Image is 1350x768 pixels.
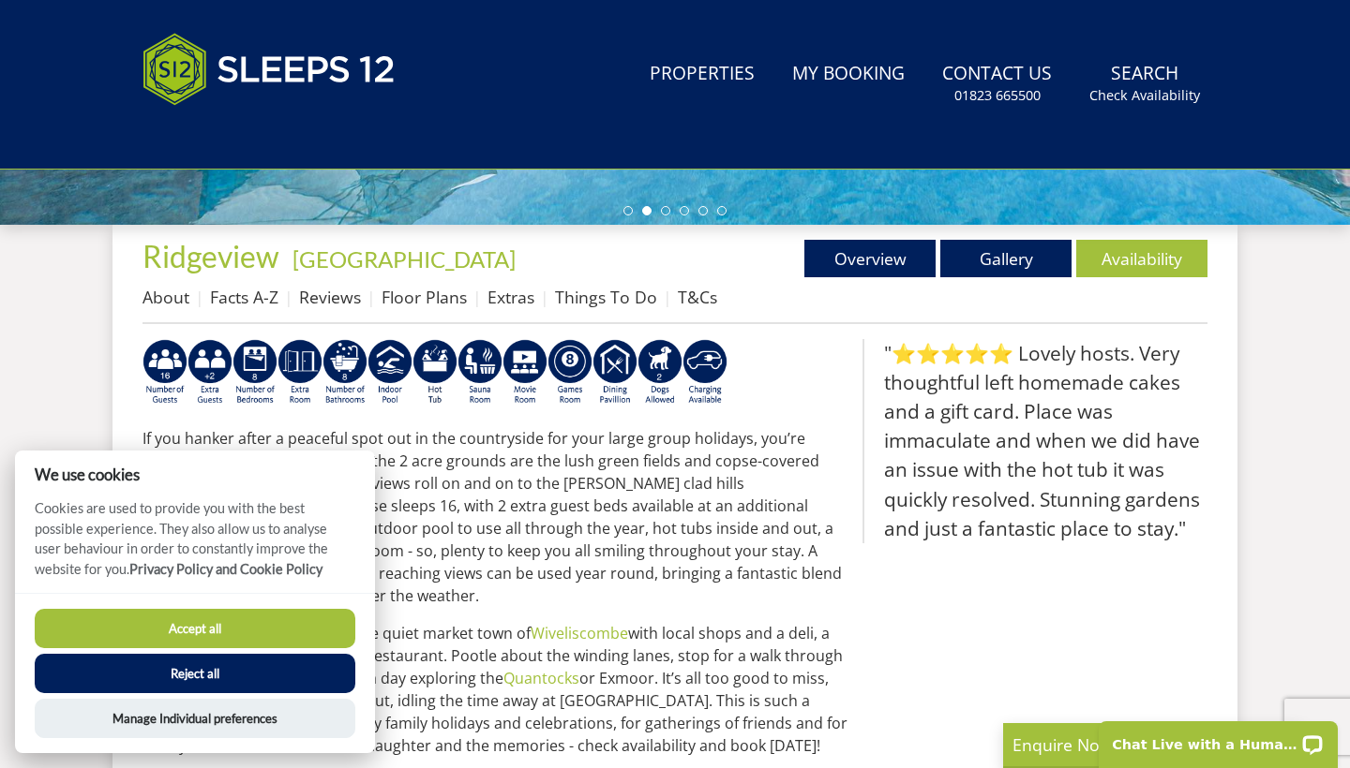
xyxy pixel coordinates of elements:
[592,339,637,406] img: AD_4nXe8PVeu-ttKgEowsyQ8vqSJauw5bd-fwXy7TJb7wuBBIt-jLi-5pf3dFJkja0xNalNQwOm2NLzX8bs4PPiSoB-zBemwT...
[232,339,277,406] img: AD_4nXe1XpTIAEHoz5nwg3FCfZpKQDpRv3p1SxNSYWA7LaRp_HGF3Dt8EJSQLVjcZO3YeF2IOuV2C9mjk8Bx5AyTaMC9IedN7...
[292,245,516,273] a: [GEOGRAPHIC_DATA]
[1076,240,1207,277] a: Availability
[1012,732,1294,757] p: Enquire Now
[129,561,322,577] a: Privacy Policy and Cookie Policy
[15,465,375,483] h2: We use cookies
[1082,53,1207,114] a: SearchCheck Availability
[935,53,1059,114] a: Contact Us01823 665500
[15,498,375,593] p: Cookies are used to provide you with the best possible experience. They also allow us to analyse ...
[142,22,396,116] img: Sleeps 12
[35,699,355,738] button: Manage Individual preferences
[940,240,1072,277] a: Gallery
[35,609,355,648] button: Accept all
[785,53,912,96] a: My Booking
[142,339,187,406] img: AD_4nXddy2fBxqJx_hIq1w2QN3-ch0Rp4cUUFNVyUfMEA9ii8QBSxLGN7i1AN7GFNJ_TlyX6zRLIUE4ZlTMDMlFDCex0-8QJa...
[503,668,579,688] a: Quantocks
[142,238,285,274] a: Ridgeview
[502,339,547,406] img: AD_4nXf5HeMvqMpcZ0fO9nf7YF2EIlv0l3oTPRmiQvOQ93g4dO1Y4zXKGJcBE5M2T8mhAf-smX-gudfzQQnK9-uH4PEbWu2YP...
[637,339,682,406] img: AD_4nXe7_8LrJK20fD9VNWAdfykBvHkWcczWBt5QOadXbvIwJqtaRaRf-iI0SeDpMmH1MdC9T1Vy22FMXzzjMAvSuTB5cJ7z5...
[367,339,412,406] img: AD_4nXei2dp4L7_L8OvME76Xy1PUX32_NMHbHVSts-g-ZAVb8bILrMcUKZI2vRNdEqfWP017x6NFeUMZMqnp0JYknAB97-jDN...
[299,286,361,308] a: Reviews
[187,339,232,406] img: AD_4nXeP6WuvG491uY6i5ZIMhzz1N248Ei-RkDHdxvvjTdyF2JXhbvvI0BrTCyeHgyWBEg8oAgd1TvFQIsSlzYPCTB7K21VoI...
[133,127,330,143] iframe: Customer reviews powered by Trustpilot
[142,427,847,607] p: If you hanker after a peaceful spot out in the countryside for your large group holidays, you’re ...
[954,86,1041,105] small: 01823 665500
[210,286,278,308] a: Facts A-Z
[35,654,355,693] button: Reject all
[457,339,502,406] img: AD_4nXdjbGEeivCGLLmyT_JEP7bTfXsjgyLfnLszUAQeQ4RcokDYHVBt5R8-zTDbAVICNoGv1Dwc3nsbUb1qR6CAkrbZUeZBN...
[1089,86,1200,105] small: Check Availability
[1087,709,1350,768] iframe: LiveChat chat widget
[862,339,1207,543] blockquote: "⭐⭐⭐⭐⭐ Lovely hosts. Very thoughtful left homemade cakes and a gift card. Place was immaculate an...
[142,286,189,308] a: About
[322,339,367,406] img: AD_4nXeSy_ezNaf9sJqoOmeAJQ_sU1Ho5UpupEkYzw7tHtozneMZ7Zkr4iNmRH1487AnxWn3721wSy90Nvo5msnX7UB0z40sS...
[142,238,279,274] span: Ridgeview
[804,240,936,277] a: Overview
[142,622,847,757] p: Only a couple of miles away is the quiet market town of with local shops and a deli, a very good ...
[531,623,628,643] a: Wiveliscombe
[555,286,657,308] a: Things To Do
[382,286,467,308] a: Floor Plans
[285,245,516,273] span: -
[678,286,717,308] a: T&Cs
[642,53,762,96] a: Properties
[547,339,592,406] img: AD_4nXdrZMsjcYNLGsKuA84hRzvIbesVCpXJ0qqnwZoX5ch9Zjv73tWe4fnFRs2gJ9dSiUubhZXckSJX_mqrZBmYExREIfryF...
[682,339,727,406] img: AD_4nXcnT2OPG21WxYUhsl9q61n1KejP7Pk9ESVM9x9VetD-X_UXXoxAKaMRZGYNcSGiAsmGyKm0QlThER1osyFXNLmuYOVBV...
[277,339,322,406] img: AD_4nXdcC-8TRJMNDvRW4_LuwlF2-UQ2760yPwZrw0NiG_3Cg4j_VN3dCac5FpGXavDcPj53_PW8zPUKu2dLgbTX7CaoyoUJ8...
[412,339,457,406] img: AD_4nXcpX5uDwed6-YChlrI2BYOgXwgg3aqYHOhRm0XfZB-YtQW2NrmeCr45vGAfVKUq4uWnc59ZmEsEzoF5o39EWARlT1ewO...
[487,286,534,308] a: Extras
